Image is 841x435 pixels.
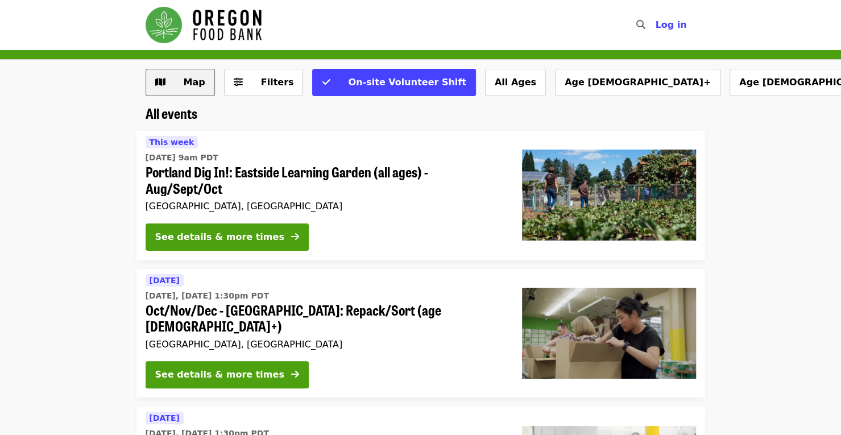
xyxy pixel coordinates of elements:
button: Log in [646,14,695,36]
i: sliders-h icon [234,77,243,88]
div: [GEOGRAPHIC_DATA], [GEOGRAPHIC_DATA] [146,339,504,350]
span: [DATE] [150,413,180,422]
a: See details for "Oct/Nov/Dec - Portland: Repack/Sort (age 8+)" [136,269,705,398]
span: This week [150,138,194,147]
time: [DATE], [DATE] 1:30pm PDT [146,290,269,302]
span: Oct/Nov/Dec - [GEOGRAPHIC_DATA]: Repack/Sort (age [DEMOGRAPHIC_DATA]+) [146,302,504,335]
input: Search [652,11,661,39]
span: On-site Volunteer Shift [348,77,466,88]
a: See details for "Portland Dig In!: Eastside Learning Garden (all ages) - Aug/Sept/Oct" [136,131,705,260]
div: See details & more times [155,230,284,244]
button: Show map view [146,69,215,96]
i: search icon [636,19,645,30]
span: All events [146,103,197,123]
button: Filters (0 selected) [224,69,304,96]
span: Log in [655,19,686,30]
button: See details & more times [146,361,309,388]
time: [DATE] 9am PDT [146,152,218,164]
button: All Ages [485,69,546,96]
button: Age [DEMOGRAPHIC_DATA]+ [555,69,720,96]
button: On-site Volunteer Shift [312,69,475,96]
span: Filters [261,77,294,88]
i: arrow-right icon [291,231,299,242]
img: Portland Dig In!: Eastside Learning Garden (all ages) - Aug/Sept/Oct organized by Oregon Food Bank [522,150,696,241]
i: check icon [322,77,330,88]
div: [GEOGRAPHIC_DATA], [GEOGRAPHIC_DATA] [146,201,504,212]
img: Oregon Food Bank - Home [146,7,262,43]
span: Portland Dig In!: Eastside Learning Garden (all ages) - Aug/Sept/Oct [146,164,504,197]
img: Oct/Nov/Dec - Portland: Repack/Sort (age 8+) organized by Oregon Food Bank [522,288,696,379]
i: map icon [155,77,165,88]
span: [DATE] [150,276,180,285]
span: Map [184,77,205,88]
div: See details & more times [155,368,284,382]
button: See details & more times [146,223,309,251]
i: arrow-right icon [291,369,299,380]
